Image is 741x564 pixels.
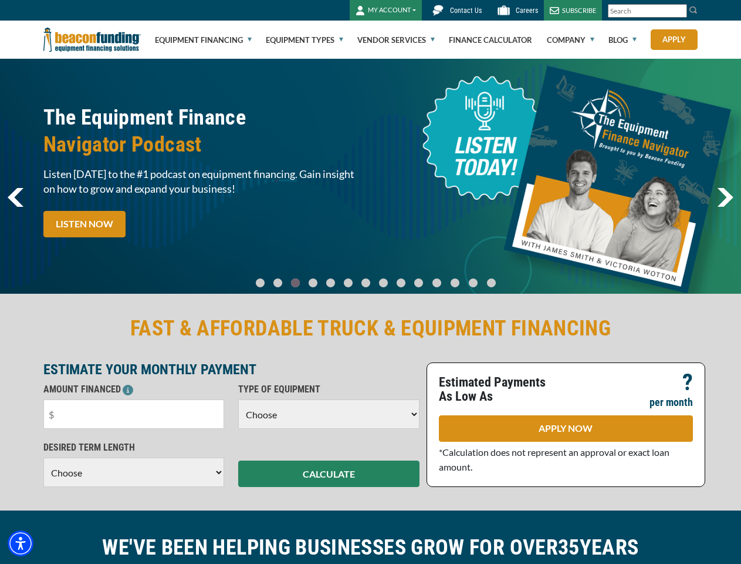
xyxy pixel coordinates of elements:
p: ? [682,375,693,390]
a: Go To Slide 7 [377,278,391,288]
a: Go To Slide 4 [324,278,338,288]
a: Go To Slide 13 [484,278,499,288]
button: CALCULATE [238,461,419,487]
span: Contact Us [450,6,482,15]
input: Search [608,4,687,18]
a: Blog [608,21,637,59]
h2: WE'VE BEEN HELPING BUSINESSES GROW FOR OVER YEARS [43,534,698,561]
p: DESIRED TERM LENGTH [43,441,225,455]
a: Go To Slide 12 [466,278,481,288]
a: Go To Slide 6 [359,278,373,288]
p: AMOUNT FINANCED [43,382,225,397]
a: LISTEN NOW [43,211,126,237]
a: Go To Slide 11 [448,278,462,288]
img: Beacon Funding Corporation logo [43,21,141,59]
a: Go To Slide 10 [429,278,444,288]
p: Estimated Payments As Low As [439,375,559,404]
a: Go To Slide 3 [306,278,320,288]
a: Go To Slide 2 [289,278,303,288]
h2: The Equipment Finance [43,104,364,158]
p: TYPE OF EQUIPMENT [238,382,419,397]
a: Go To Slide 1 [271,278,285,288]
a: Equipment Financing [155,21,252,59]
img: Right Navigator [717,188,733,207]
a: Go To Slide 9 [412,278,426,288]
img: Search [689,5,698,15]
a: Go To Slide 8 [394,278,408,288]
span: *Calculation does not represent an approval or exact loan amount. [439,446,669,472]
h2: FAST & AFFORDABLE TRUCK & EQUIPMENT FINANCING [43,315,698,342]
input: $ [43,399,225,429]
a: Vendor Services [357,21,435,59]
a: Go To Slide 5 [341,278,356,288]
span: Listen [DATE] to the #1 podcast on equipment financing. Gain insight on how to grow and expand yo... [43,167,364,196]
a: APPLY NOW [439,415,693,442]
a: Equipment Types [266,21,343,59]
a: previous [8,188,23,207]
a: Go To Slide 0 [253,278,268,288]
div: Accessibility Menu [8,531,33,556]
span: 35 [558,535,580,560]
img: Left Navigator [8,188,23,207]
p: ESTIMATE YOUR MONTHLY PAYMENT [43,362,419,377]
a: Company [547,21,594,59]
a: next [717,188,733,207]
span: Navigator Podcast [43,131,364,158]
a: Apply [651,29,698,50]
a: Clear search text [675,6,684,16]
span: Careers [516,6,538,15]
p: per month [649,395,693,409]
a: Finance Calculator [449,21,532,59]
